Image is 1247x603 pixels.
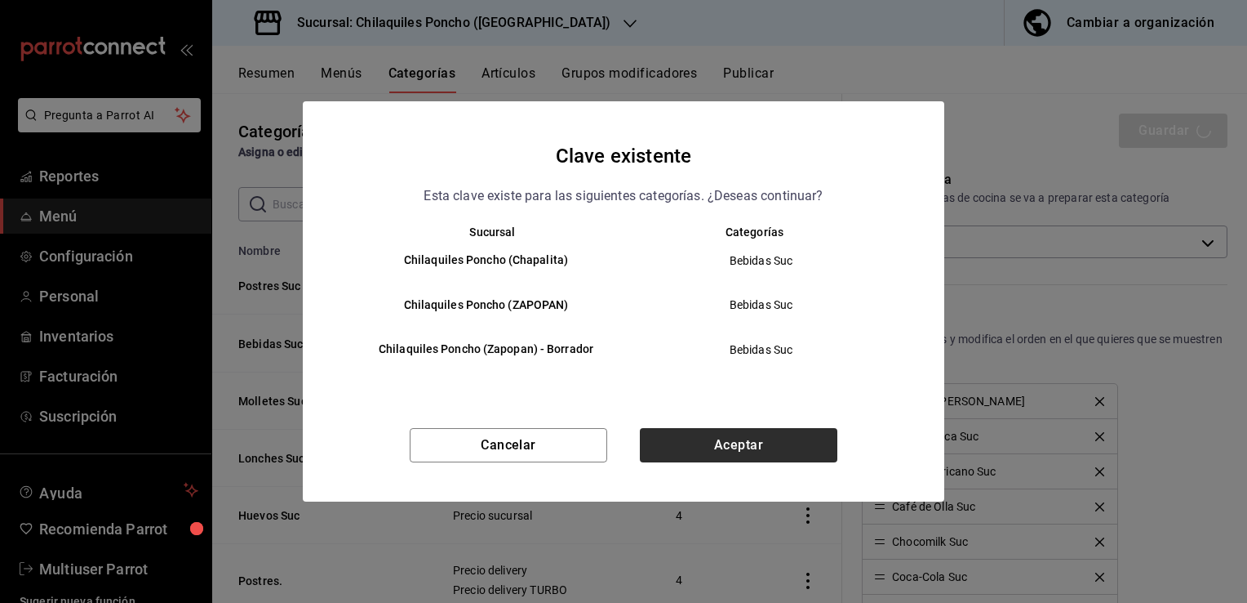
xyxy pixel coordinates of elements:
[424,185,823,207] p: Esta clave existe para las siguientes categorías. ¿Deseas continuar?
[362,252,610,270] h6: Chilaquiles Poncho (Chapalita)
[556,141,691,172] h4: Clave existente
[362,297,610,315] h6: Chilaquiles Poncho (ZAPOPAN)
[640,428,837,462] button: Aceptar
[637,297,885,313] span: Bebidas Suc
[637,252,885,269] span: Bebidas Suc
[410,428,607,462] button: Cancelar
[362,341,610,359] h6: Chilaquiles Poncho (Zapopan) - Borrador
[623,226,912,239] th: Categorías
[637,342,885,358] span: Bebidas Suc
[335,226,623,239] th: Sucursal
